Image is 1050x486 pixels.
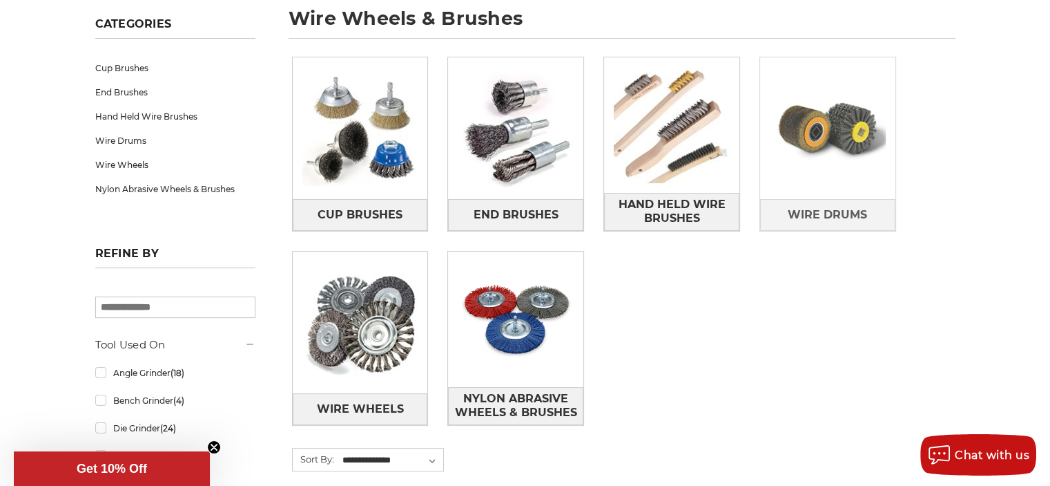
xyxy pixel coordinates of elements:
a: Wire Drums [95,129,255,153]
img: Wire Wheels [293,255,428,391]
a: Wire Drums [760,199,895,230]
label: Sort By: [293,449,334,469]
button: Close teaser [207,440,221,454]
span: (24) [159,423,175,433]
span: (7) [155,451,165,461]
h1: wire wheels & brushes [289,9,955,39]
a: Bench Grinder [95,389,255,413]
a: Wire Wheels [95,153,255,177]
div: Get 10% OffClose teaser [14,451,210,486]
a: Nylon Abrasive Wheels & Brushes [95,177,255,201]
h5: Tool Used On [95,337,255,353]
a: Die Grinder [95,416,255,440]
a: Hand Held Wire Brushes [604,193,739,231]
a: End Brushes [95,80,255,104]
img: End Brushes [448,61,583,196]
select: Sort By: [340,450,443,471]
img: Cup Brushes [293,61,428,196]
button: Chat with us [920,434,1036,476]
a: Angle Grinder [95,361,255,385]
span: Wire Drums [788,203,867,227]
span: Wire Wheels [316,398,403,421]
span: (18) [170,368,184,378]
span: End Brushes [474,203,558,227]
span: (4) [173,395,184,406]
a: End Brushes [448,199,583,230]
img: Hand Held Wire Brushes [604,57,739,193]
a: Hand Held Wire Brushes [95,104,255,129]
a: Wire Wheels [293,393,428,424]
a: Hand Tool [95,444,255,468]
a: Nylon Abrasive Wheels & Brushes [448,387,583,425]
a: Cup Brushes [95,56,255,80]
span: Chat with us [955,449,1029,462]
img: Wire Drums [760,61,895,196]
span: Nylon Abrasive Wheels & Brushes [449,387,583,424]
a: Cup Brushes [293,199,428,230]
h5: Categories [95,17,255,39]
img: Nylon Abrasive Wheels & Brushes [448,252,583,387]
span: Cup Brushes [318,203,402,227]
span: Hand Held Wire Brushes [605,193,739,230]
h5: Refine by [95,247,255,268]
span: Get 10% Off [77,462,147,476]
